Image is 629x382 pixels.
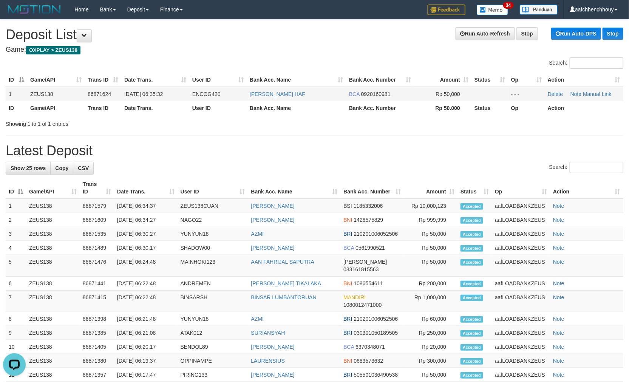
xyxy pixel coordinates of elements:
[80,213,114,227] td: 86871609
[251,344,295,350] a: [PERSON_NAME]
[6,255,26,277] td: 5
[343,330,352,336] span: BRI
[414,101,471,115] th: Rp 50.000
[250,91,305,97] a: [PERSON_NAME] HAF
[516,27,538,40] a: Stop
[189,73,247,87] th: User ID: activate to sort column ascending
[553,358,564,364] a: Note
[80,177,114,199] th: Trans ID: activate to sort column ascending
[404,326,457,340] td: Rp 250,000
[178,277,248,291] td: ANDREMEN
[189,101,247,115] th: User ID
[570,162,623,173] input: Search:
[549,162,623,173] label: Search:
[461,231,483,238] span: Accepted
[114,255,178,277] td: [DATE] 06:24:48
[6,4,63,15] img: MOTION_logo.png
[114,213,178,227] td: [DATE] 06:34:27
[6,87,27,101] td: 1
[114,354,178,368] td: [DATE] 06:19:37
[343,231,352,237] span: BRI
[26,340,80,354] td: ZEUS138
[55,165,68,171] span: Copy
[26,291,80,312] td: ZEUS138
[27,73,85,87] th: Game/API: activate to sort column ascending
[251,372,295,378] a: [PERSON_NAME]
[80,326,114,340] td: 86871385
[461,358,483,365] span: Accepted
[26,368,80,382] td: ZEUS138
[553,280,564,286] a: Note
[343,266,379,272] span: Copy 083161815563 to clipboard
[251,330,285,336] a: SURIANSYAH
[508,73,545,87] th: Op: activate to sort column ascending
[492,255,550,277] td: aafLOADBANKZEUS
[340,177,404,199] th: Bank Acc. Number: activate to sort column ascending
[80,255,114,277] td: 86871476
[603,28,623,40] a: Stop
[548,91,563,97] a: Delete
[553,259,564,265] a: Note
[545,73,623,87] th: Action: activate to sort column ascending
[436,91,460,97] span: Rp 50,000
[570,57,623,69] input: Search:
[114,326,178,340] td: [DATE] 06:21:08
[354,203,383,209] span: Copy 1185332006 to clipboard
[6,73,27,87] th: ID: activate to sort column descending
[551,28,601,40] a: Run Auto-DPS
[124,91,163,97] span: [DATE] 06:35:32
[508,87,545,101] td: - - -
[6,312,26,326] td: 8
[461,344,483,351] span: Accepted
[346,73,414,87] th: Bank Acc. Number: activate to sort column ascending
[354,280,383,286] span: Copy 1086554611 to clipboard
[343,358,352,364] span: BNI
[471,73,508,87] th: Status: activate to sort column ascending
[114,368,178,382] td: [DATE] 06:17:47
[178,241,248,255] td: SHADOW00
[461,295,483,301] span: Accepted
[492,241,550,255] td: aafLOADBANKZEUS
[6,277,26,291] td: 6
[404,255,457,277] td: Rp 50,000
[114,227,178,241] td: [DATE] 06:30:27
[27,87,85,101] td: ZEUS138
[114,177,178,199] th: Date Trans.: activate to sort column ascending
[553,344,564,350] a: Note
[550,177,623,199] th: Action: activate to sort column ascending
[354,330,398,336] span: Copy 030301050189505 to clipboard
[80,312,114,326] td: 86871398
[26,241,80,255] td: ZEUS138
[178,354,248,368] td: OPPINAMPE
[6,241,26,255] td: 4
[349,91,360,97] span: BCA
[553,217,564,223] a: Note
[26,177,80,199] th: Game/API: activate to sort column ascending
[11,165,46,171] span: Show 25 rows
[247,101,346,115] th: Bank Acc. Name
[414,73,471,87] th: Amount: activate to sort column ascending
[461,316,483,323] span: Accepted
[492,312,550,326] td: aafLOADBANKZEUS
[553,203,564,209] a: Note
[26,213,80,227] td: ZEUS138
[477,5,508,15] img: Button%20Memo.svg
[114,241,178,255] td: [DATE] 06:30:17
[508,101,545,115] th: Op
[114,277,178,291] td: [DATE] 06:22:48
[492,227,550,241] td: aafLOADBANKZEUS
[343,280,352,286] span: BNI
[343,344,354,350] span: BCA
[553,372,564,378] a: Note
[461,281,483,287] span: Accepted
[492,326,550,340] td: aafLOADBANKZEUS
[354,217,383,223] span: Copy 1428575829 to clipboard
[404,340,457,354] td: Rp 20,000
[404,354,457,368] td: Rp 300,000
[461,245,483,252] span: Accepted
[6,101,27,115] th: ID
[26,46,80,54] span: OXPLAY > ZEUS138
[492,354,550,368] td: aafLOADBANKZEUS
[27,101,85,115] th: Game/API
[50,162,73,175] a: Copy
